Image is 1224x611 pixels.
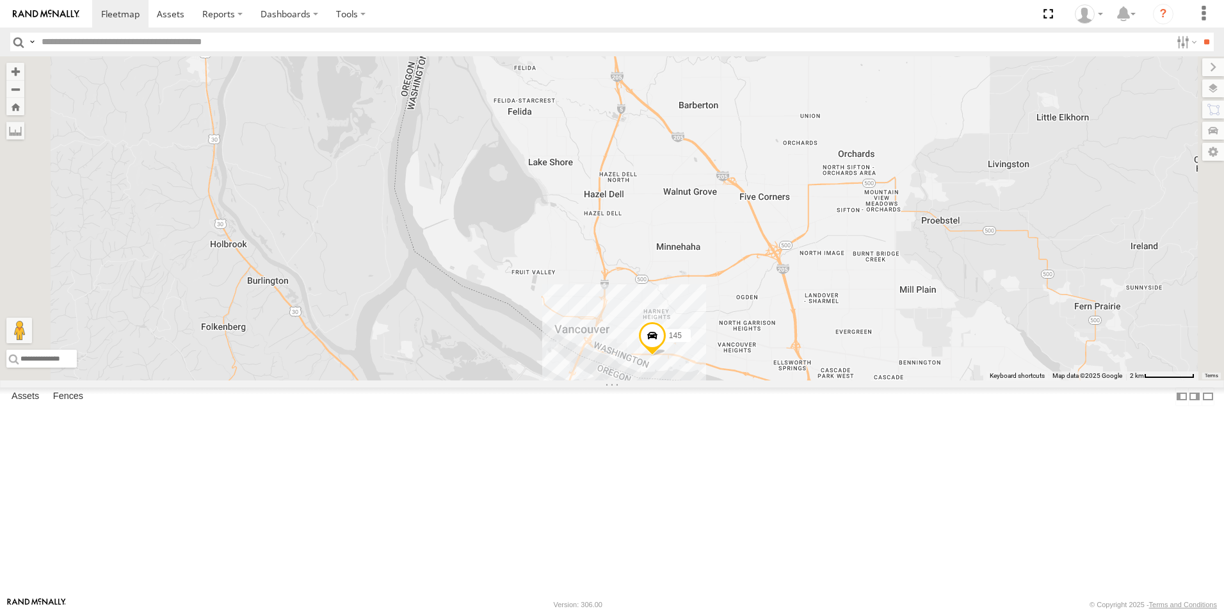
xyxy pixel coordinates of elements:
button: Zoom out [6,80,24,98]
span: 2 km [1130,372,1144,379]
span: Map data ©2025 Google [1052,372,1122,379]
span: 145 [669,332,682,341]
div: © Copyright 2025 - [1090,601,1217,608]
img: rand-logo.svg [13,10,79,19]
a: Terms and Conditions [1149,601,1217,608]
label: Search Filter Options [1172,33,1199,51]
label: Map Settings [1202,143,1224,161]
div: Heidi Drysdale [1070,4,1107,24]
div: Version: 306.00 [554,601,602,608]
label: Measure [6,122,24,140]
button: Zoom in [6,63,24,80]
button: Drag Pegman onto the map to open Street View [6,318,32,343]
i: ? [1153,4,1173,24]
button: Zoom Home [6,98,24,115]
a: Visit our Website [7,598,66,611]
label: Dock Summary Table to the Left [1175,387,1188,406]
label: Search Query [27,33,37,51]
button: Keyboard shortcuts [990,371,1045,380]
a: Terms (opens in new tab) [1205,373,1218,379]
label: Assets [5,387,45,405]
label: Hide Summary Table [1202,387,1214,406]
label: Dock Summary Table to the Right [1188,387,1201,406]
button: Map Scale: 2 km per 75 pixels [1126,371,1198,380]
label: Fences [47,387,90,405]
